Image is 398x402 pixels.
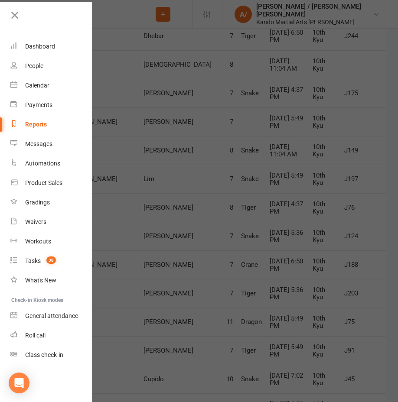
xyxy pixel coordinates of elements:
[10,56,92,76] a: People
[10,95,92,115] a: Payments
[10,193,92,212] a: Gradings
[25,351,63,358] div: Class check-in
[10,115,92,134] a: Reports
[10,232,92,251] a: Workouts
[25,218,46,225] div: Waivers
[25,43,55,50] div: Dashboard
[10,76,92,95] a: Calendar
[10,154,92,173] a: Automations
[10,345,92,365] a: Class kiosk mode
[10,173,92,193] a: Product Sales
[25,101,52,108] div: Payments
[10,306,92,326] a: General attendance kiosk mode
[10,326,92,345] a: Roll call
[10,37,92,56] a: Dashboard
[25,160,60,167] div: Automations
[25,62,43,69] div: People
[25,257,41,264] div: Tasks
[10,271,92,290] a: What's New
[25,332,46,339] div: Roll call
[25,199,50,206] div: Gradings
[25,140,52,147] div: Messages
[9,373,29,393] div: Open Intercom Messenger
[25,277,56,284] div: What's New
[25,238,51,245] div: Workouts
[25,121,47,128] div: Reports
[25,312,78,319] div: General attendance
[25,82,49,89] div: Calendar
[25,179,62,186] div: Product Sales
[10,251,92,271] a: Tasks 38
[10,134,92,154] a: Messages
[10,212,92,232] a: Waivers
[46,256,56,264] span: 38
